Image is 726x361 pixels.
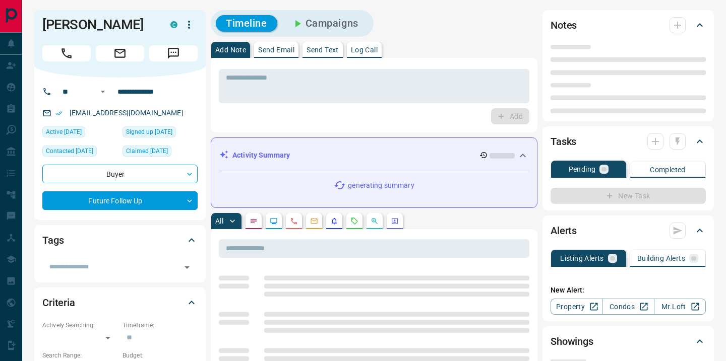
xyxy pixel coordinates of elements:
[42,232,64,248] h2: Tags
[42,321,117,330] p: Actively Searching:
[46,127,82,137] span: Active [DATE]
[551,299,602,315] a: Property
[219,146,529,165] div: Activity Summary
[602,299,654,315] a: Condos
[330,217,338,225] svg: Listing Alerts
[42,295,75,311] h2: Criteria
[307,46,339,53] p: Send Text
[42,228,198,252] div: Tags
[42,146,117,160] div: Fri Oct 10 2025
[42,351,117,360] p: Search Range:
[42,17,155,33] h1: [PERSON_NAME]
[281,15,369,32] button: Campaigns
[637,255,685,262] p: Building Alerts
[55,110,63,117] svg: Email Verified
[351,46,378,53] p: Log Call
[170,21,177,28] div: condos.ca
[123,321,198,330] p: Timeframe:
[650,166,686,173] p: Completed
[551,329,706,353] div: Showings
[551,129,706,154] div: Tasks
[270,217,278,225] svg: Lead Browsing Activity
[310,217,318,225] svg: Emails
[551,219,706,243] div: Alerts
[250,217,258,225] svg: Notes
[215,46,246,53] p: Add Note
[149,45,198,61] span: Message
[42,126,117,140] div: Fri Oct 10 2025
[216,15,277,32] button: Timeline
[232,150,290,161] p: Activity Summary
[97,86,109,98] button: Open
[70,109,184,117] a: [EMAIL_ADDRESS][DOMAIN_NAME]
[391,217,399,225] svg: Agent Actions
[551,285,706,296] p: New Alert:
[123,351,198,360] p: Budget:
[551,13,706,37] div: Notes
[551,223,577,239] h2: Alerts
[42,291,198,315] div: Criteria
[348,180,414,191] p: generating summary
[126,146,168,156] span: Claimed [DATE]
[42,45,91,61] span: Call
[180,260,194,274] button: Open
[42,191,198,210] div: Future Follow Up
[123,146,198,160] div: Fri Oct 10 2025
[350,217,358,225] svg: Requests
[126,127,172,137] span: Signed up [DATE]
[215,218,223,225] p: All
[46,146,93,156] span: Contacted [DATE]
[42,165,198,183] div: Buyer
[560,255,604,262] p: Listing Alerts
[654,299,706,315] a: Mr.Loft
[371,217,379,225] svg: Opportunities
[551,133,576,150] h2: Tasks
[96,45,144,61] span: Email
[290,217,298,225] svg: Calls
[551,333,593,349] h2: Showings
[551,17,577,33] h2: Notes
[258,46,294,53] p: Send Email
[569,166,596,173] p: Pending
[123,126,198,140] div: Fri Oct 10 2025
